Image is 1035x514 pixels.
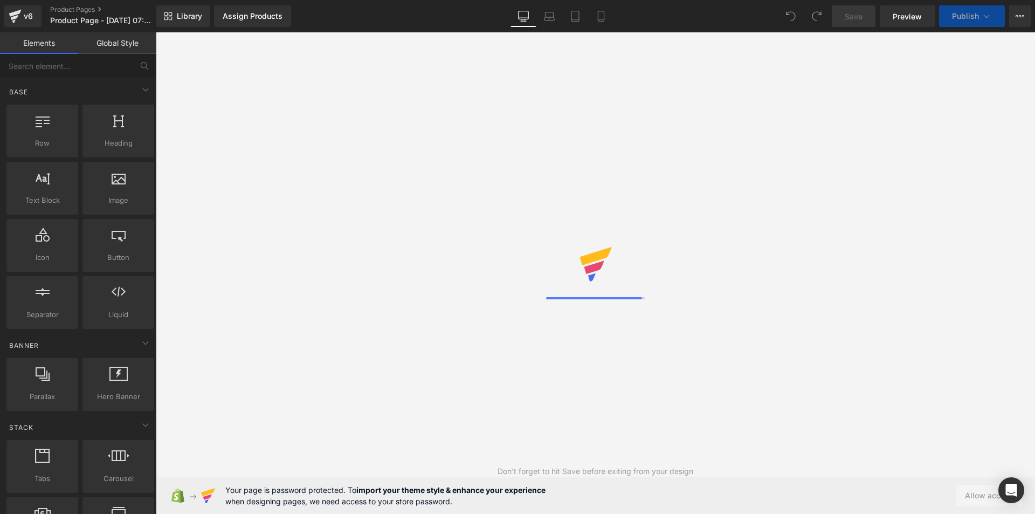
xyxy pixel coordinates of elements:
span: Image [86,195,151,206]
span: Row [10,138,75,149]
span: Icon [10,252,75,263]
span: Text Block [10,195,75,206]
a: Laptop [536,5,562,27]
span: Hero Banner [86,391,151,402]
span: Parallax [10,391,75,402]
span: Publish [952,12,979,20]
button: Redo [806,5,827,27]
span: Carousel [86,473,151,484]
a: Tablet [562,5,588,27]
a: Global Style [78,32,156,54]
a: v6 [4,5,42,27]
span: Stack [8,422,34,433]
button: More [1009,5,1031,27]
div: Don't forget to hit Save before exiting from your design [498,465,693,477]
span: Banner [8,340,40,351]
strong: import your theme style & enhance your experience [356,485,546,495]
span: Tabs [10,473,75,484]
span: Heading [86,138,151,149]
span: Save [845,11,862,22]
span: Base [8,87,29,97]
span: Preview [893,11,922,22]
a: New Library [156,5,210,27]
span: Product Page - [DATE] 07:23:08 [50,16,154,25]
span: Separator [10,309,75,320]
span: Liquid [86,309,151,320]
div: v6 [22,9,35,23]
span: Your page is password protected. To when designing pages, we need access to your store password. [225,484,546,507]
a: Desktop [510,5,536,27]
span: Button [86,252,151,263]
button: Publish [939,5,1005,27]
a: Preview [880,5,935,27]
span: Library [177,11,202,21]
a: Mobile [588,5,614,27]
button: Allow access [956,485,1022,506]
a: Product Pages [50,5,174,14]
div: Assign Products [223,12,282,20]
button: Undo [780,5,802,27]
div: Open Intercom Messenger [998,477,1024,503]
